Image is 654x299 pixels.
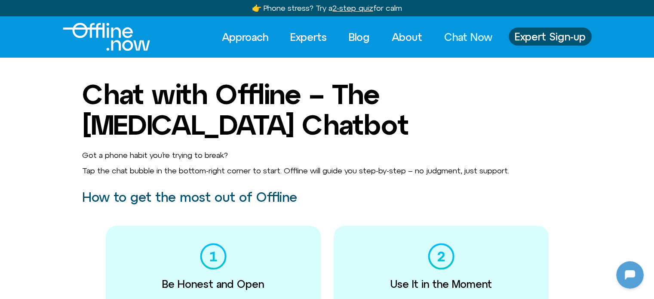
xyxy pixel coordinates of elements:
a: Approach [214,28,276,46]
a: 👉 Phone stress? Try a2-step quizfor calm [252,3,402,12]
span: Expert Sign-up [515,31,586,42]
img: N5FCcHC.png [8,4,21,18]
img: 02 [428,243,454,270]
svg: Voice Input Button [147,221,161,234]
p: Tap the chat bubble in the bottom-right corner to start. Offline will guide you step-by-step – no... [82,166,572,176]
h1: Chat with Offline – The [MEDICAL_DATA] Chatbot [82,79,572,140]
img: 01 [200,243,227,270]
a: About [384,28,430,46]
h3: Use It in the Moment [390,278,492,290]
a: Experts [282,28,335,46]
svg: Restart Conversation Button [135,4,150,18]
a: Chat Now [436,28,500,46]
a: Expert Sign-up [509,28,592,46]
h3: Be Honest and Open [162,278,264,290]
textarea: Message Input [15,223,133,232]
svg: Close Chatbot Button [150,4,165,18]
h2: [DOMAIN_NAME] [25,6,132,17]
nav: Menu [214,28,500,46]
a: Blog [341,28,378,46]
p: Got a phone habit you’re trying to break? [82,151,572,160]
iframe: Botpress [616,261,644,289]
h2: How to get the most out of Offline [82,190,572,204]
u: 2-step quiz [332,3,373,12]
div: Logo [63,23,135,51]
button: Expand Header Button [2,2,170,20]
img: offline.now [63,23,150,51]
